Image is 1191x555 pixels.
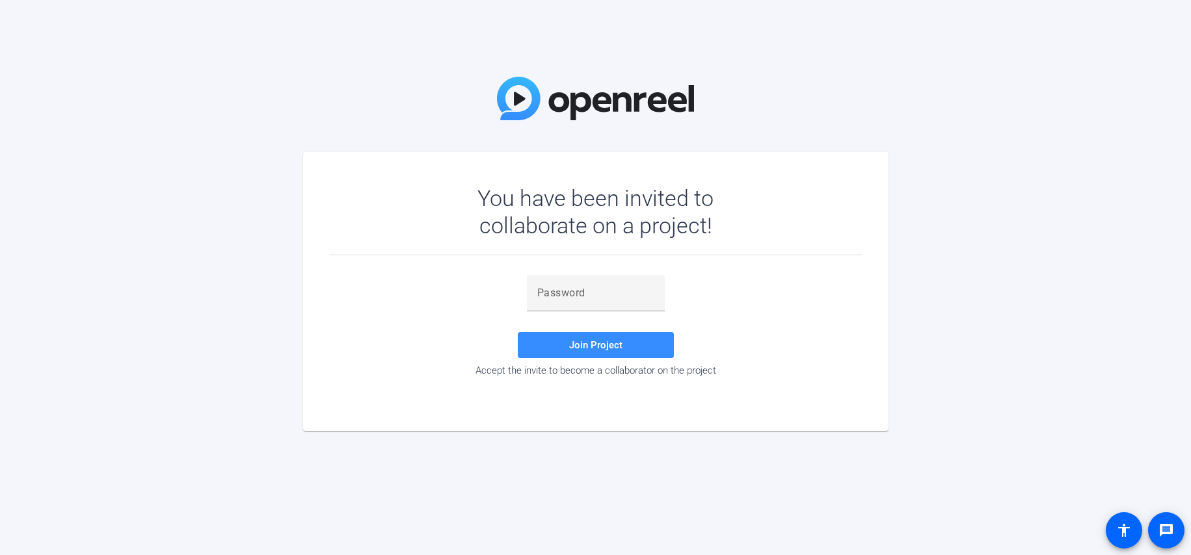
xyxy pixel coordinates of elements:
[1158,523,1174,538] mat-icon: message
[1116,523,1132,538] mat-icon: accessibility
[518,332,674,358] button: Join Project
[569,339,622,351] span: Join Project
[497,77,695,120] img: OpenReel Logo
[537,285,654,301] input: Password
[440,185,751,239] div: You have been invited to collaborate on a project!
[329,365,863,376] div: Accept the invite to become a collaborator on the project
